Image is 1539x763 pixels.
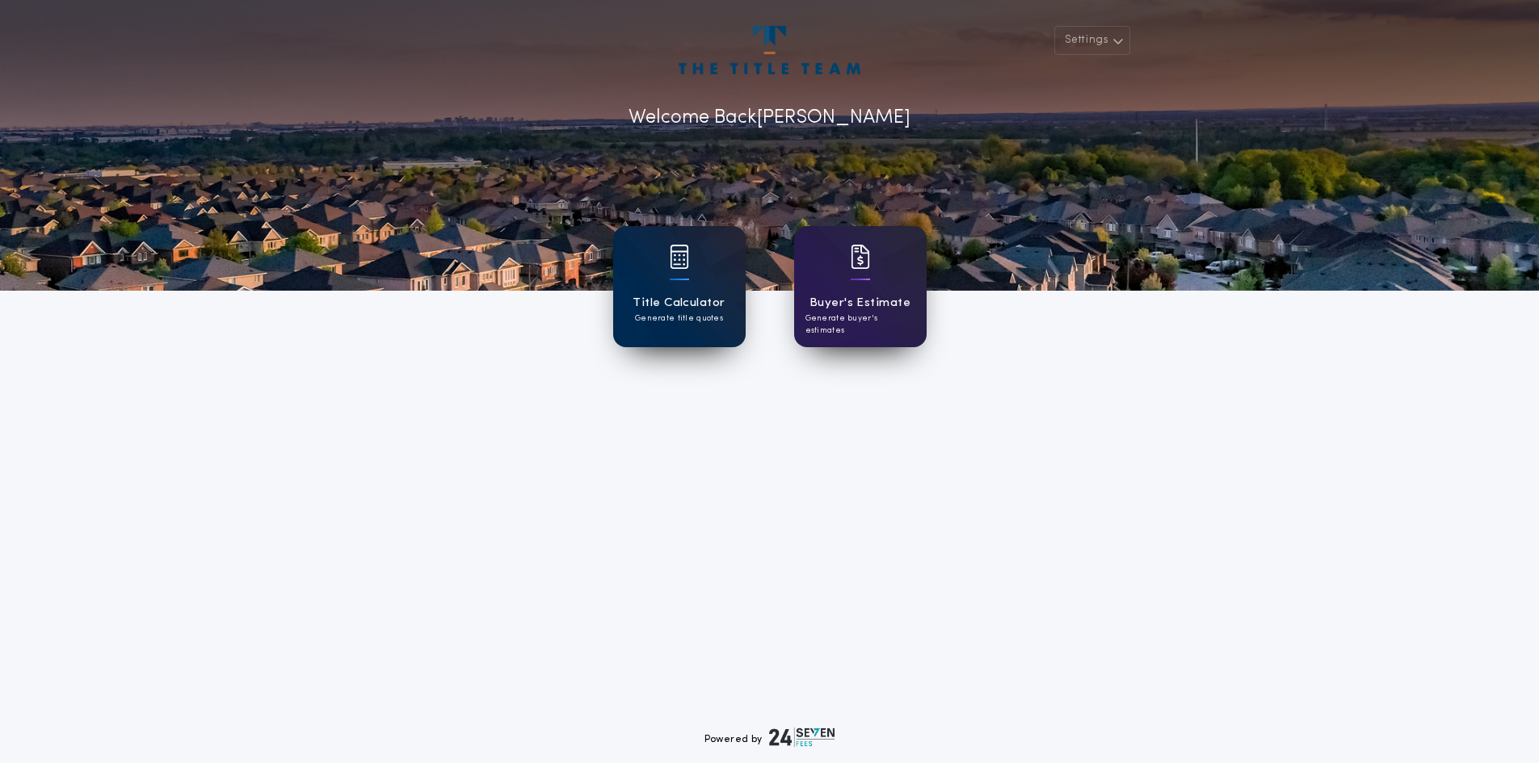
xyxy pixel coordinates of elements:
button: Settings [1054,26,1130,55]
img: card icon [851,245,870,269]
a: card iconTitle CalculatorGenerate title quotes [613,226,746,347]
p: Welcome Back [PERSON_NAME] [629,103,910,132]
h1: Title Calculator [633,294,725,312]
img: card icon [670,245,689,269]
div: Powered by [704,727,835,747]
img: account-logo [679,26,860,74]
p: Generate title quotes [635,312,723,325]
a: card iconBuyer's EstimateGenerate buyer's estimates [794,226,927,347]
h1: Buyer's Estimate [809,294,910,312]
img: logo [769,727,835,747]
p: Generate buyer's estimates [805,312,915,337]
